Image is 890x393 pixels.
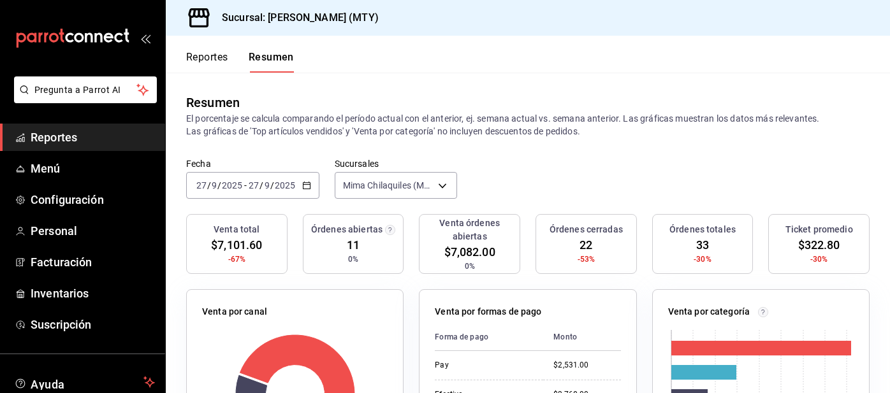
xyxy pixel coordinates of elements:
h3: Venta órdenes abiertas [425,217,514,243]
span: / [217,180,221,190]
h3: Órdenes totales [669,223,736,236]
p: Venta por formas de pago [435,305,541,318]
th: Monto [543,324,620,351]
span: 0% [465,261,475,272]
button: Resumen [249,51,294,73]
span: Personal [31,222,155,239]
span: Configuración [31,191,155,208]
span: -67% [228,254,246,265]
h3: Venta total [214,223,259,236]
label: Sucursales [335,159,457,168]
th: Forma de pago [435,324,543,351]
span: -30% [694,254,711,265]
span: Facturación [31,254,155,271]
button: Pregunta a Parrot AI [14,76,157,103]
div: Resumen [186,93,240,112]
span: 22 [580,236,592,254]
span: -30% [810,254,828,265]
span: 11 [347,236,360,254]
input: ---- [221,180,243,190]
h3: Ticket promedio [785,223,853,236]
div: navigation tabs [186,51,294,73]
input: -- [248,180,259,190]
span: Inventarios [31,285,155,302]
span: - [244,180,247,190]
button: open_drawer_menu [140,33,150,43]
span: $7,101.60 [211,236,262,254]
p: Venta por canal [202,305,267,318]
input: ---- [274,180,296,190]
a: Pregunta a Parrot AI [9,92,157,106]
span: $7,082.00 [444,243,495,261]
span: -53% [578,254,595,265]
div: $2,531.00 [553,360,620,371]
span: Mima Chilaquiles (MTY) [343,179,434,192]
h3: Sucursal: [PERSON_NAME] (MTY) [212,10,379,25]
p: Venta por categoría [668,305,750,318]
span: / [207,180,211,190]
input: -- [196,180,207,190]
span: / [270,180,274,190]
span: $322.80 [798,236,840,254]
span: 0% [348,254,358,265]
span: Pregunta a Parrot AI [34,83,137,97]
input: -- [264,180,270,190]
label: Fecha [186,159,319,168]
button: Reportes [186,51,228,73]
h3: Órdenes cerradas [550,223,623,236]
span: Menú [31,160,155,177]
span: Suscripción [31,316,155,333]
span: / [259,180,263,190]
span: Reportes [31,129,155,146]
input: -- [211,180,217,190]
h3: Órdenes abiertas [311,223,383,236]
span: 33 [696,236,709,254]
div: Pay [435,360,533,371]
span: Ayuda [31,375,138,390]
p: El porcentaje se calcula comparando el período actual con el anterior, ej. semana actual vs. sema... [186,112,870,138]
